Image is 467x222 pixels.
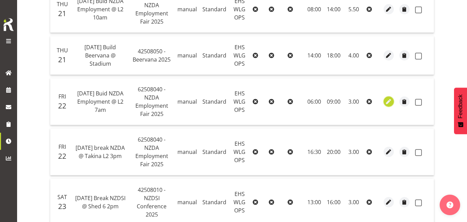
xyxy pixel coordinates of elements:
span: manual [177,148,197,156]
td: Standard [200,36,229,75]
span: [DATE] Build Beervana @ Stadium [84,43,116,67]
span: 23 [58,201,66,211]
span: [DATE] Buid NZDA Employment @ L2 7am [77,90,123,114]
td: 18:00 [324,36,343,75]
span: 22 [58,151,66,161]
span: 42508050 - Beervana 2025 [133,48,171,63]
td: 14:00 [304,36,324,75]
span: 62508040 - NZDA Employment Fair 2025 [135,86,168,118]
td: Standard [200,129,229,175]
td: 06:00 [304,78,324,125]
span: 42508010 - NZDSI Conference 2025 [137,186,166,218]
img: Rosterit icon logo [2,17,15,32]
span: Thu [57,47,68,54]
td: 4.00 [343,36,364,75]
span: EHS WLG OPS [233,140,245,164]
span: 21 [58,9,66,18]
span: Thu [57,0,68,8]
span: EHS WLG OPS [233,90,245,114]
span: manual [177,5,197,13]
td: 3.00 [343,78,364,125]
span: manual [177,198,197,206]
span: 21 [58,55,66,64]
td: 16:30 [304,129,324,175]
span: 22 [58,101,66,110]
span: Fri [58,93,66,100]
span: EHS WLG OPS [233,43,245,67]
span: [DATE] Break NZDSI @ Shed 6 2pm [75,194,125,210]
td: 20:00 [324,129,343,175]
img: help-xxl-2.png [446,201,453,208]
span: Sat [57,193,67,201]
span: manual [177,98,197,105]
td: 09:00 [324,78,343,125]
span: manual [177,52,197,59]
span: Feedback [457,94,464,118]
span: 62508040 - NZDA Employment Fair 2025 [135,136,168,168]
button: Feedback - Show survey [454,88,467,134]
td: 3.00 [343,129,364,175]
span: EHS WLG OPS [233,190,245,214]
span: [DATE] break NZDA @ Takina L2 3pm [76,144,125,160]
span: Fri [58,143,66,151]
td: Standard [200,78,229,125]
